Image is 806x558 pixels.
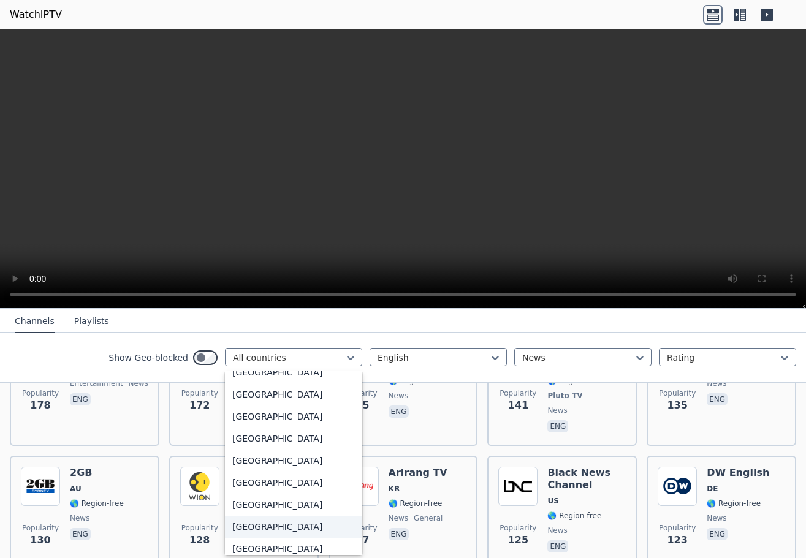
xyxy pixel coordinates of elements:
span: Popularity [500,388,536,398]
span: Popularity [22,523,59,533]
p: eng [70,393,91,405]
h6: Arirang TV [389,467,447,479]
img: 2GB [21,467,60,506]
span: Popularity [181,388,218,398]
span: Popularity [181,523,218,533]
div: [GEOGRAPHIC_DATA] [225,428,362,450]
img: DW English [658,467,697,506]
span: news [70,513,89,523]
p: eng [70,528,91,540]
p: eng [389,405,409,418]
p: eng [707,528,728,540]
p: eng [389,528,409,540]
p: eng [707,393,728,405]
div: [GEOGRAPHIC_DATA] [225,361,362,383]
span: entertainment [70,379,123,388]
span: general [411,513,443,523]
span: news [707,379,726,388]
span: Popularity [500,523,536,533]
p: eng [547,540,568,552]
img: Black News Channel [498,467,538,506]
button: Playlists [74,310,109,333]
span: news [389,391,408,401]
span: news [126,379,148,388]
span: KR [389,484,400,494]
span: DE [707,484,718,494]
span: news [547,405,567,415]
div: [GEOGRAPHIC_DATA] [225,516,362,538]
div: [GEOGRAPHIC_DATA] [225,450,362,472]
span: 172 [189,398,210,413]
button: Channels [15,310,55,333]
label: Show Geo-blocked [108,352,188,364]
span: Pluto TV [547,391,582,401]
span: news [389,513,408,523]
img: WION [180,467,219,506]
span: 135 [667,398,687,413]
span: Popularity [659,523,696,533]
span: news [547,526,567,535]
span: 123 [667,533,687,548]
span: 🌎 Region-free [707,499,761,508]
span: news [707,513,726,523]
span: 🌎 Region-free [70,499,124,508]
span: 🌎 Region-free [547,511,601,521]
span: 🌎 Region-free [389,499,443,508]
span: 141 [508,398,528,413]
a: WatchIPTV [10,7,62,22]
span: US [547,496,558,506]
div: [GEOGRAPHIC_DATA] [225,472,362,494]
span: AU [70,484,82,494]
h6: 2GB [70,467,124,479]
span: 130 [30,533,50,548]
h6: Black News Channel [547,467,626,491]
div: [GEOGRAPHIC_DATA] [225,494,362,516]
span: Popularity [659,388,696,398]
span: Popularity [22,388,59,398]
span: 178 [30,398,50,413]
span: 125 [508,533,528,548]
h6: DW English [707,467,769,479]
span: 128 [189,533,210,548]
div: [GEOGRAPHIC_DATA] [225,383,362,405]
div: [GEOGRAPHIC_DATA] [225,405,362,428]
p: eng [547,420,568,432]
